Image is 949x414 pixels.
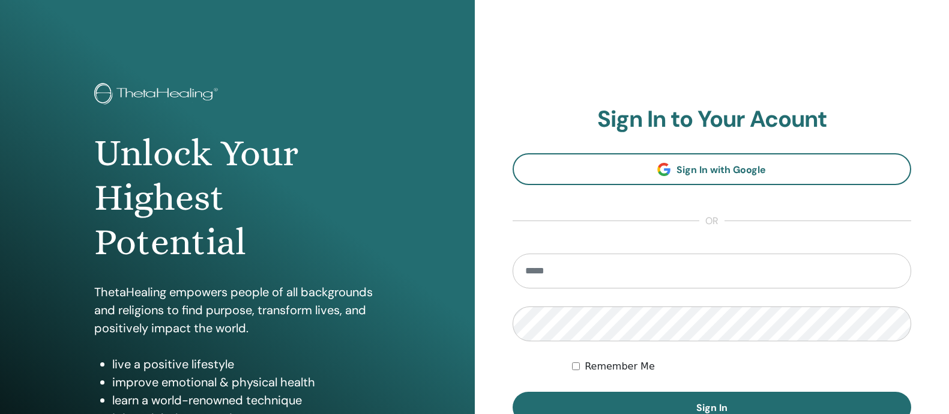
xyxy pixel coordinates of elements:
[112,391,381,409] li: learn a world-renowned technique
[94,131,381,265] h1: Unlock Your Highest Potential
[699,214,725,228] span: or
[112,373,381,391] li: improve emotional & physical health
[572,359,911,374] div: Keep me authenticated indefinitely or until I manually logout
[513,106,912,133] h2: Sign In to Your Acount
[513,153,912,185] a: Sign In with Google
[676,163,766,176] span: Sign In with Google
[696,401,728,414] span: Sign In
[112,355,381,373] li: live a positive lifestyle
[585,359,655,374] label: Remember Me
[94,283,381,337] p: ThetaHealing empowers people of all backgrounds and religions to find purpose, transform lives, a...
